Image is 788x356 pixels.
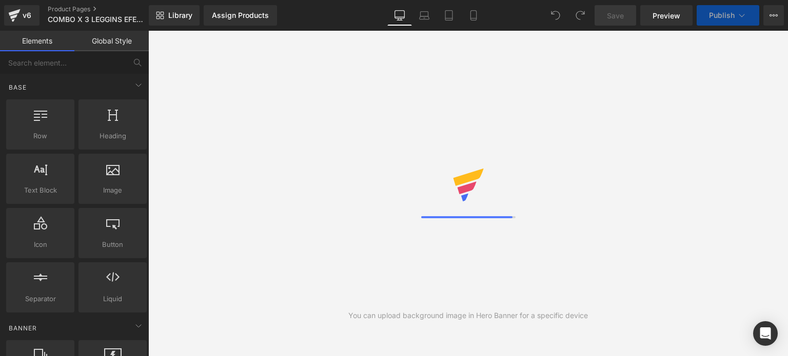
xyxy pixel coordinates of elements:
span: Separator [9,294,71,304]
button: Redo [570,5,590,26]
div: You can upload background image in Hero Banner for a specific device [348,310,588,321]
button: Publish [697,5,759,26]
a: Preview [640,5,693,26]
div: v6 [21,9,33,22]
span: Row [9,131,71,141]
a: Mobile [461,5,486,26]
span: Preview [653,10,680,21]
a: Global Style [74,31,149,51]
span: Banner [8,323,38,333]
a: Product Pages [48,5,166,13]
span: Heading [82,131,144,141]
span: Image [82,185,144,196]
span: Liquid [82,294,144,304]
a: Tablet [437,5,461,26]
button: More [763,5,784,26]
div: Assign Products [212,11,269,19]
span: Save [607,10,624,21]
a: v6 [4,5,40,26]
span: Library [168,11,192,20]
button: Undo [545,5,566,26]
span: Publish [709,11,735,19]
span: COMBO X 3 LEGGINS EFECTO CUERO [DATE] [48,15,146,24]
div: Open Intercom Messenger [753,321,778,346]
span: Button [82,239,144,250]
span: Icon [9,239,71,250]
a: Laptop [412,5,437,26]
a: New Library [149,5,200,26]
a: Desktop [387,5,412,26]
span: Base [8,82,28,92]
span: Text Block [9,185,71,196]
